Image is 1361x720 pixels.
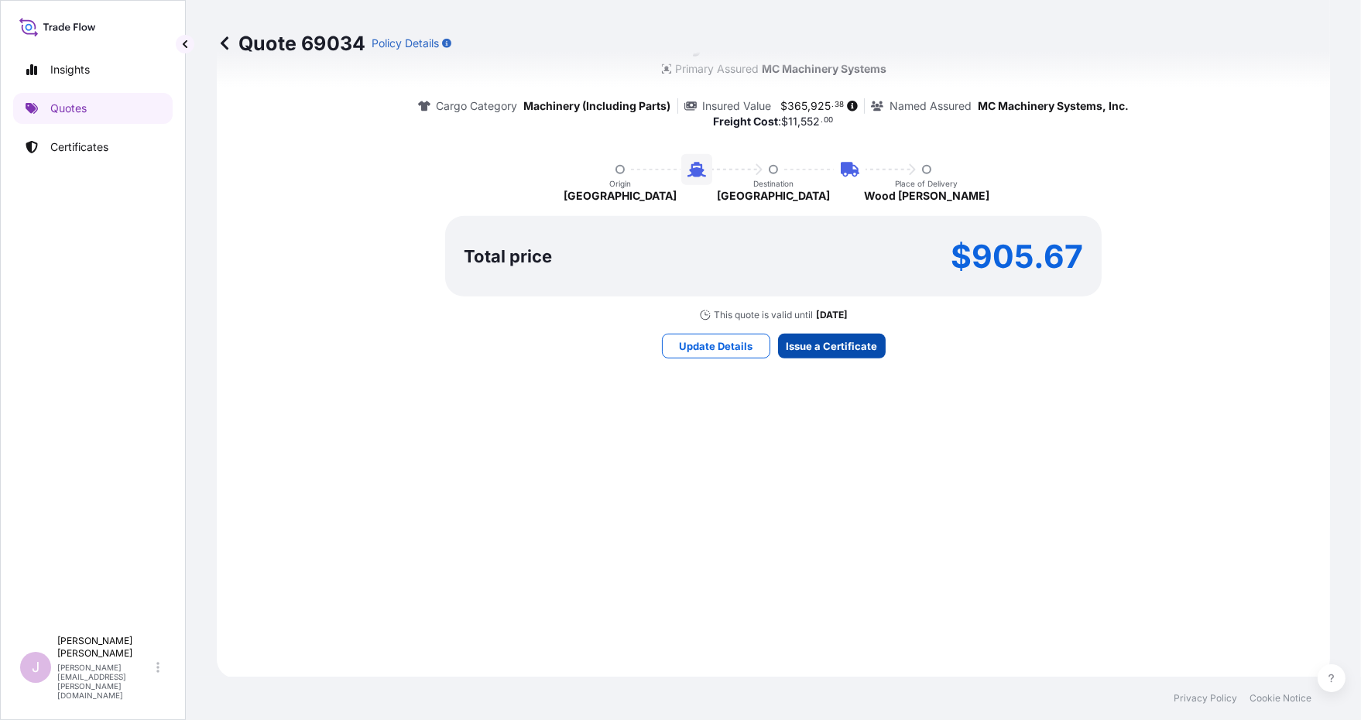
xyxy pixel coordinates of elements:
p: Quote 69034 [217,31,365,56]
p: $905.67 [951,244,1083,269]
p: Machinery (Including Parts) [524,98,671,114]
span: , [808,101,811,111]
p: [DATE] [817,309,848,321]
p: Issue a Certificate [786,338,877,354]
a: Insights [13,54,173,85]
p: [PERSON_NAME][EMAIL_ADDRESS][PERSON_NAME][DOMAIN_NAME] [57,663,153,700]
span: 00 [824,118,833,123]
a: Cookie Notice [1250,692,1311,705]
p: Certificates [50,139,108,155]
span: , [798,116,801,127]
p: Policy Details [372,36,439,51]
p: Destination [753,179,794,188]
p: Total price [464,249,552,264]
p: [GEOGRAPHIC_DATA] [717,188,830,204]
b: Freight Cost [714,115,779,128]
span: 552 [801,116,821,127]
span: 925 [811,101,831,111]
p: Cargo Category [437,98,518,114]
span: . [821,118,824,123]
span: 365 [788,101,808,111]
button: Update Details [662,334,770,358]
span: 11 [789,116,798,127]
p: [GEOGRAPHIC_DATA] [564,188,677,204]
p: Named Assured [890,98,972,114]
span: 38 [835,102,844,108]
p: Quotes [50,101,87,116]
p: Origin [609,179,631,188]
p: Update Details [679,338,752,354]
span: $ [782,116,789,127]
a: Privacy Policy [1174,692,1237,705]
span: $ [781,101,788,111]
p: Place of Delivery [896,179,958,188]
a: Certificates [13,132,173,163]
p: Insured Value [703,98,772,114]
button: Issue a Certificate [778,334,886,358]
p: This quote is valid until [715,309,814,321]
p: MC Machinery Systems, Inc. [978,98,1129,114]
p: Insights [50,62,90,77]
span: J [32,660,39,675]
p: [PERSON_NAME] [PERSON_NAME] [57,635,153,660]
a: Quotes [13,93,173,124]
p: : [714,114,834,129]
p: Wood [PERSON_NAME] [864,188,989,204]
span: . [832,102,835,108]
